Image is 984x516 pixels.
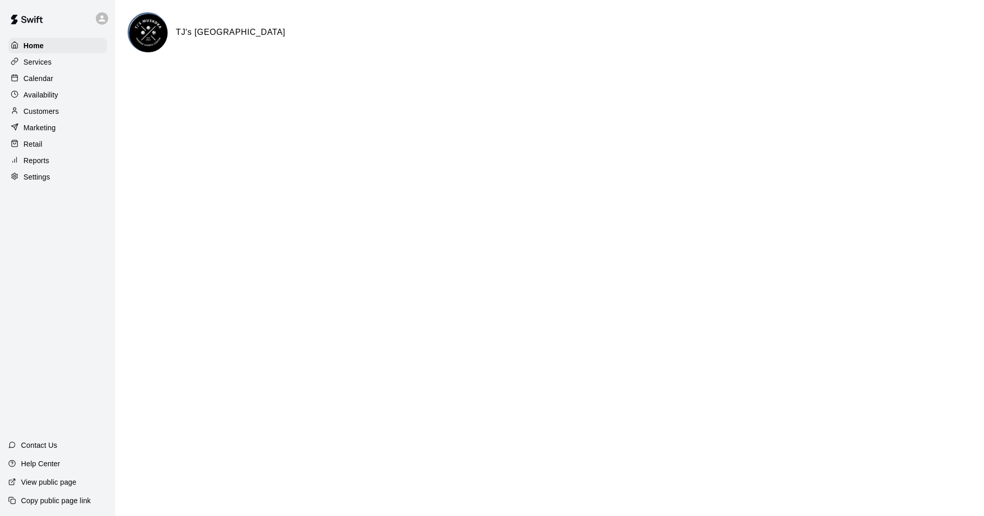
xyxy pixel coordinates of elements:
a: Reports [8,153,107,168]
p: Retail [24,139,43,149]
a: Customers [8,104,107,119]
a: Services [8,54,107,70]
a: Availability [8,87,107,103]
p: Services [24,57,52,67]
p: Help Center [21,459,60,469]
p: Contact Us [21,440,57,450]
p: Reports [24,155,49,166]
a: Settings [8,169,107,185]
a: Calendar [8,71,107,86]
a: Marketing [8,120,107,135]
a: Retail [8,136,107,152]
p: Settings [24,172,50,182]
p: View public page [21,477,76,487]
p: Calendar [24,73,53,84]
img: TJ's Muskoka Indoor Sports Center logo [129,14,168,52]
a: Home [8,38,107,53]
p: Copy public page link [21,495,91,506]
p: Availability [24,90,58,100]
p: Marketing [24,123,56,133]
p: Home [24,41,44,51]
p: Customers [24,106,59,116]
h6: TJ's [GEOGRAPHIC_DATA] [176,26,285,39]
